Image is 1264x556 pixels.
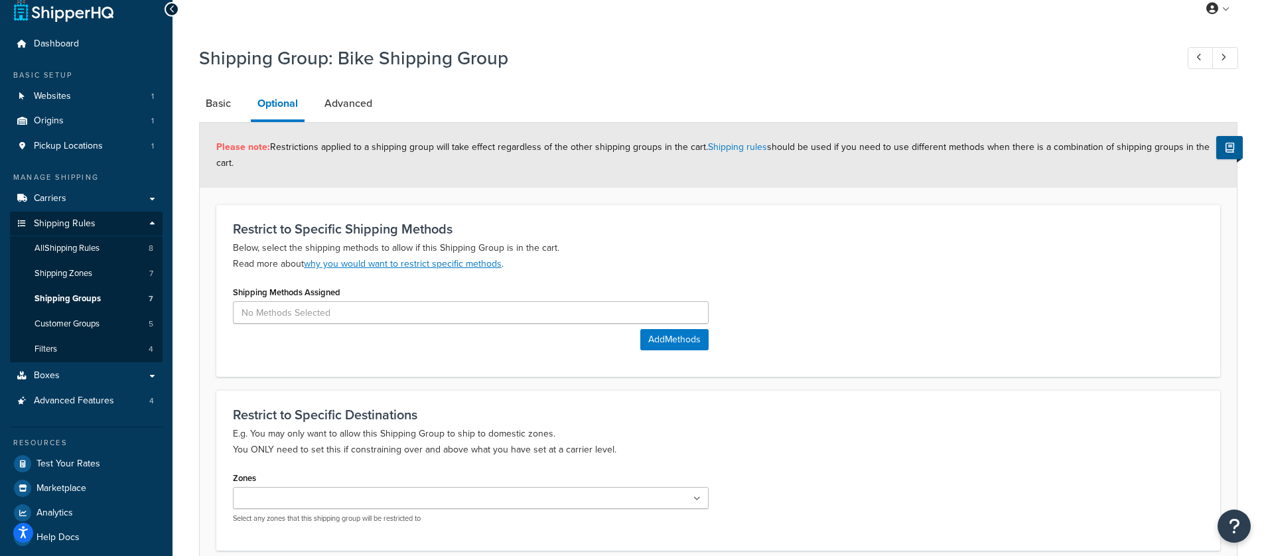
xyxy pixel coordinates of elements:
[10,32,163,56] a: Dashboard
[10,337,163,362] li: Filters
[10,261,163,286] li: Shipping Zones
[318,88,379,119] a: Advanced
[199,88,238,119] a: Basic
[233,426,1204,458] p: E.g. You may only want to allow this Shipping Group to ship to domestic zones. You ONLY need to s...
[10,84,163,109] li: Websites
[1212,47,1238,69] a: Next Record
[10,261,163,286] a: Shipping Zones7
[34,193,66,204] span: Carriers
[36,483,86,494] span: Marketplace
[199,45,1163,71] h1: Shipping Group: Bike Shipping Group
[10,212,163,236] a: Shipping Rules
[10,236,163,261] a: AllShipping Rules8
[10,364,163,388] a: Boxes
[151,91,154,102] span: 1
[34,141,103,152] span: Pickup Locations
[34,370,60,382] span: Boxes
[149,344,153,355] span: 4
[10,287,163,311] a: Shipping Groups7
[10,312,163,336] a: Customer Groups5
[10,389,163,413] a: Advanced Features4
[233,407,1204,422] h3: Restrict to Specific Destinations
[233,287,340,297] label: Shipping Methods Assigned
[149,318,153,330] span: 5
[10,452,163,476] a: Test Your Rates
[34,218,96,230] span: Shipping Rules
[1216,136,1243,159] button: Show Help Docs
[149,268,153,279] span: 7
[10,312,163,336] li: Customer Groups
[10,134,163,159] a: Pickup Locations1
[10,84,163,109] a: Websites1
[34,395,114,407] span: Advanced Features
[304,257,502,271] a: why you would want to restrict specific methods
[1218,510,1251,543] button: Open Resource Center
[10,525,163,549] a: Help Docs
[34,115,64,127] span: Origins
[251,88,305,122] a: Optional
[35,268,92,279] span: Shipping Zones
[10,109,163,133] a: Origins1
[233,222,1204,236] h3: Restrict to Specific Shipping Methods
[10,212,163,363] li: Shipping Rules
[10,476,163,500] a: Marketplace
[35,318,100,330] span: Customer Groups
[36,458,100,470] span: Test Your Rates
[149,243,153,254] span: 8
[35,344,57,355] span: Filters
[10,437,163,449] div: Resources
[10,501,163,525] a: Analytics
[233,301,709,324] input: No Methods Selected
[10,337,163,362] a: Filters4
[149,395,154,407] span: 4
[36,508,73,519] span: Analytics
[233,240,1204,272] p: Below, select the shipping methods to allow if this Shipping Group is in the cart. Read more about .
[151,141,154,152] span: 1
[151,115,154,127] span: 1
[708,140,767,154] a: Shipping rules
[10,389,163,413] li: Advanced Features
[35,243,100,254] span: All Shipping Rules
[34,38,79,50] span: Dashboard
[36,532,80,543] span: Help Docs
[233,473,256,483] label: Zones
[640,329,709,350] button: AddMethods
[10,287,163,311] li: Shipping Groups
[1188,47,1214,69] a: Previous Record
[34,91,71,102] span: Websites
[10,134,163,159] li: Pickup Locations
[233,514,709,523] p: Select any zones that this shipping group will be restricted to
[10,109,163,133] li: Origins
[216,140,270,154] strong: Please note:
[35,293,101,305] span: Shipping Groups
[10,172,163,183] div: Manage Shipping
[149,293,153,305] span: 7
[10,186,163,211] a: Carriers
[216,140,1210,170] span: Restrictions applied to a shipping group will take effect regardless of the other shipping groups...
[10,70,163,81] div: Basic Setup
